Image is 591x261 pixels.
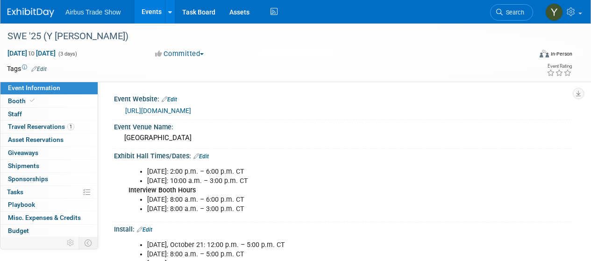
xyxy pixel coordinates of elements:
div: [GEOGRAPHIC_DATA] [121,131,565,145]
span: 1 [67,123,74,130]
a: Playbook [0,198,98,211]
span: Tasks [7,188,23,196]
span: [DATE] [DATE] [7,49,56,57]
img: Yolanda Bauza [545,3,563,21]
a: Tasks [0,186,98,198]
b: Interview Booth Hours [128,186,196,194]
span: Staff [8,110,22,118]
a: Edit [31,66,47,72]
a: [URL][DOMAIN_NAME] [125,107,191,114]
a: Edit [162,96,177,103]
li: [DATE], October 21: 12:00 p.m. – 5:00 p.m. CT [147,240,476,250]
img: Format-Inperson.png [540,50,549,57]
a: Travel Reservations1 [0,120,98,133]
div: Event Rating [547,64,572,69]
button: Committed [152,49,207,59]
li: [DATE]: 8:00 a.m. – 5:00 p.m. CT [147,250,476,259]
span: to [27,49,36,57]
span: Sponsorships [8,175,48,183]
td: Personalize Event Tab Strip [63,237,79,249]
a: Search [490,4,533,21]
div: In-Person [550,50,572,57]
span: Booth [8,97,36,105]
span: Asset Reservations [8,136,64,143]
div: Exhibit Hall Times/Dates: [114,149,572,161]
a: Edit [193,153,209,160]
span: Playbook [8,201,35,208]
li: [DATE]: 8:00 a.m. – 6:00 p.m. CT [147,195,476,205]
a: Sponsorships [0,173,98,185]
img: ExhibitDay [7,8,54,17]
div: Install: [114,222,572,234]
td: Tags [7,64,47,73]
td: Toggle Event Tabs [79,237,98,249]
a: Giveaways [0,147,98,159]
a: Staff [0,108,98,120]
li: [DATE]: 8:00 a.m. – 3:00 p.m. CT [147,205,476,214]
a: Event Information [0,82,98,94]
li: [DATE]: 2:00 p.m. – 6:00 p.m. CT [147,167,476,176]
span: Event Information [8,84,60,92]
a: Edit [137,226,152,233]
div: Event Venue Name: [114,120,572,132]
span: Shipments [8,162,39,169]
div: SWE '25 (Y [PERSON_NAME]) [4,28,524,45]
span: Travel Reservations [8,123,74,130]
li: [DATE]: 10:00 a.m. – 3:00 p.m. CT [147,176,476,186]
a: Booth [0,95,98,107]
i: Booth reservation complete [30,98,35,103]
a: Shipments [0,160,98,172]
span: Airbus Trade Show [65,8,121,16]
a: Budget [0,225,98,237]
div: Event Website: [114,92,572,104]
span: Misc. Expenses & Credits [8,214,81,221]
span: (3 days) [57,51,77,57]
span: Search [503,9,524,16]
a: Asset Reservations [0,134,98,146]
a: Misc. Expenses & Credits [0,212,98,224]
span: Giveaways [8,149,38,156]
div: Event Format [490,49,572,63]
span: Budget [8,227,29,234]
